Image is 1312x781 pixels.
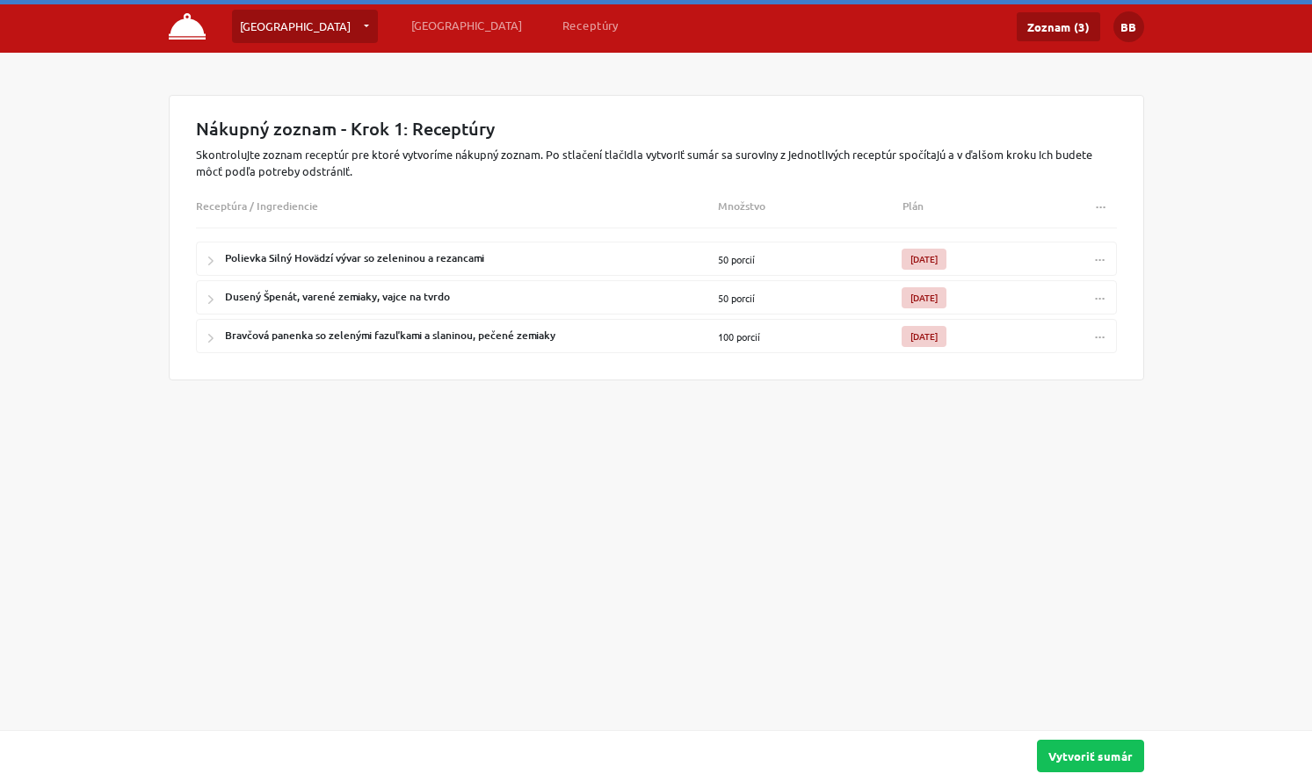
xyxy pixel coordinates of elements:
[1085,193,1117,219] button: ...
[902,326,946,347] div: [DATE]
[1017,12,1100,41] a: Zoznam (3)
[196,146,1117,179] p: Skontrolujte zoznam receptúr pre ktoré vytvoríme nákupný zoznam. Po stlačení tlačidla vytvoriť su...
[1084,285,1116,310] button: ...
[718,281,902,314] div: 50 porcií
[225,320,555,352] div: Bravčová panenka so zelenými fazuľkami a slaninou, pečené zemiaky
[1095,249,1105,263] span: ...
[196,193,719,219] div: Receptúra / Ingrediencie
[718,193,902,219] div: Množstvo
[225,281,450,314] div: Dusený Špenát, varené zemiaky, vajce na tvrdo
[232,10,378,43] a: [GEOGRAPHIC_DATA]
[902,193,1087,219] div: Plán
[404,10,529,41] a: [GEOGRAPHIC_DATA]
[555,10,626,41] a: Receptúry
[1084,323,1116,349] button: ...
[718,320,902,352] div: 100 porcií
[1095,327,1105,340] span: ...
[1095,288,1105,301] span: ...
[225,242,484,275] div: Polievka Silný Hovädzí vývar so zeleninou a rezancami
[1037,740,1144,772] button: Vytvoriť sumár
[902,287,946,308] div: [DATE]
[1113,11,1144,42] button: BB
[1084,246,1116,271] button: ...
[718,242,902,275] div: 50 porcií
[902,249,946,270] div: [DATE]
[169,13,207,40] img: FUDOMA
[196,118,1117,139] h5: Nákupný zoznam - Krok 1: Receptúry
[1096,197,1106,210] span: ...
